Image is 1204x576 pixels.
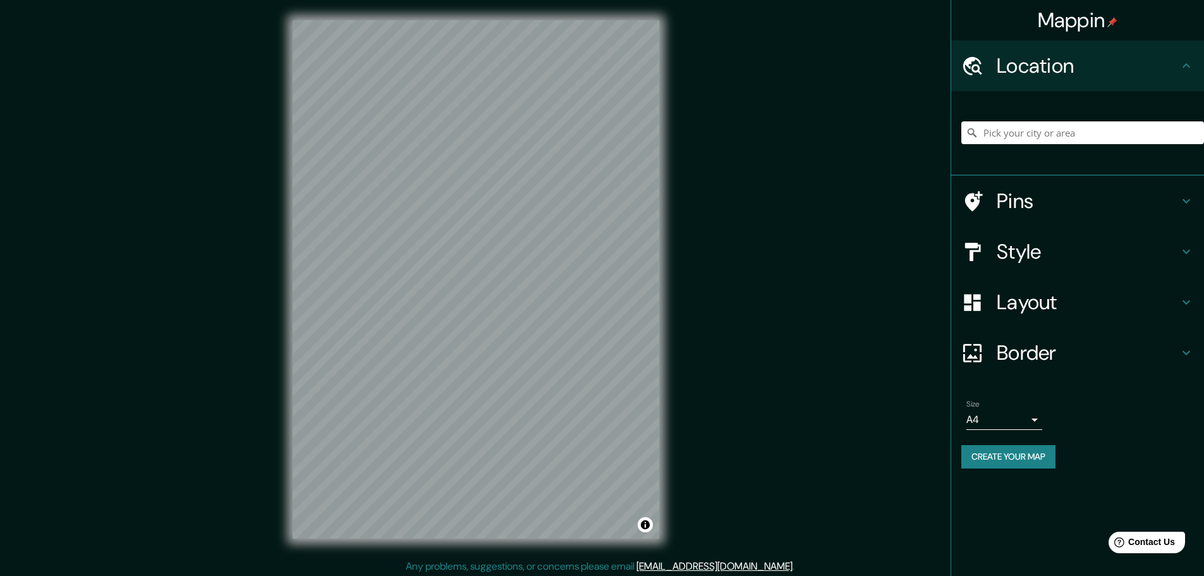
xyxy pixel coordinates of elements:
[997,340,1179,365] h4: Border
[997,290,1179,315] h4: Layout
[1092,527,1190,562] iframe: Help widget launcher
[951,176,1204,226] div: Pins
[406,559,794,574] p: Any problems, suggestions, or concerns please email .
[997,188,1179,214] h4: Pins
[951,328,1204,378] div: Border
[961,445,1055,469] button: Create your map
[997,239,1179,264] h4: Style
[966,410,1042,430] div: A4
[794,559,796,574] div: .
[951,226,1204,277] div: Style
[796,559,799,574] div: .
[966,399,980,410] label: Size
[951,277,1204,328] div: Layout
[951,40,1204,91] div: Location
[961,121,1204,144] input: Pick your city or area
[636,560,793,573] a: [EMAIL_ADDRESS][DOMAIN_NAME]
[638,517,653,532] button: Toggle attribution
[293,20,659,539] canvas: Map
[1107,17,1117,27] img: pin-icon.png
[1038,8,1118,33] h4: Mappin
[997,53,1179,78] h4: Location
